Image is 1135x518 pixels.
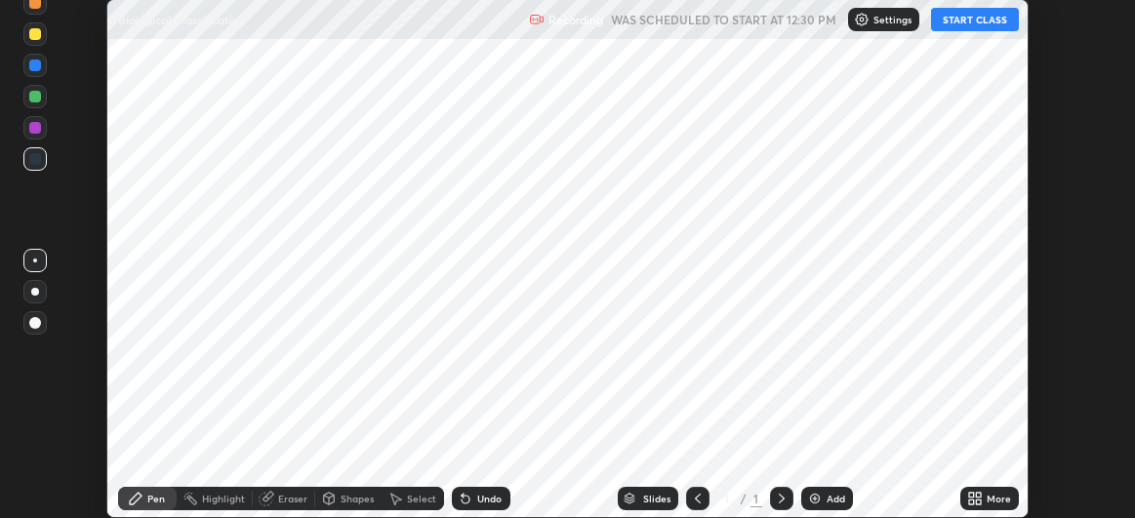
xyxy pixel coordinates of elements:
[529,12,545,27] img: recording.375f2c34.svg
[341,494,374,503] div: Shapes
[611,11,836,28] h5: WAS SCHEDULED TO START AT 12:30 PM
[643,494,670,503] div: Slides
[807,491,823,506] img: add-slide-button
[118,12,245,27] p: Biological Classification
[147,494,165,503] div: Pen
[741,493,747,504] div: /
[202,494,245,503] div: Highlight
[750,490,762,507] div: 1
[854,12,870,27] img: class-settings-icons
[987,494,1011,503] div: More
[548,13,603,27] p: Recording
[477,494,502,503] div: Undo
[278,494,307,503] div: Eraser
[827,494,845,503] div: Add
[873,15,912,24] p: Settings
[407,494,436,503] div: Select
[931,8,1019,31] button: START CLASS
[717,493,737,504] div: 1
